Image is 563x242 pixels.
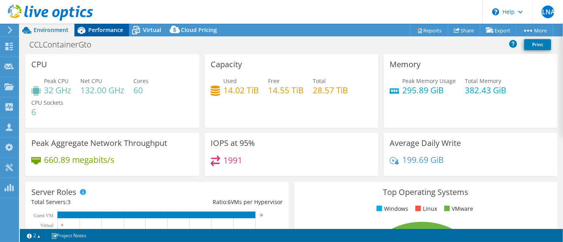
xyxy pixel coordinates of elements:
span: Net CPU [80,77,102,85]
span: Cloud Pricing [181,26,217,34]
h4: 295.89 GiB [402,86,456,95]
h4: 1991 [223,156,242,164]
h3: Top Operating Systems [300,188,552,197]
a: Reports [410,24,448,36]
h3: Memory [390,60,420,69]
svg: \n [492,8,499,15]
a: Export [480,24,517,36]
li: VMware [442,204,473,213]
h1: CCLContainerGto [26,40,104,49]
h3: Average Daily Write [390,139,461,147]
span: Free [268,77,280,85]
span: Total [313,77,326,85]
h4: 28.57 TiB [313,86,348,95]
span: Cores [133,77,148,85]
span: JLNA [542,6,554,18]
div: Total Servers: [31,198,157,206]
h3: Server Roles [31,188,76,197]
h3: Capacity [211,60,242,69]
a: More [516,24,553,36]
a: Share [448,24,480,36]
h4: 199.69 GiB [402,155,444,164]
a: 2 [21,231,46,240]
h4: 660.89 megabits/s [44,155,114,164]
text: Guest VM [34,213,53,218]
span: Peak Memory Usage [402,77,456,85]
div: Ratio: VMs per Hypervisor [157,198,282,206]
a: Print [524,39,551,50]
h3: IOPS at 95% [211,139,255,147]
span: Total Memory [465,77,501,85]
span: Environment [34,26,68,34]
li: Windows [375,204,408,213]
h4: 6 [31,108,63,116]
h3: CPU [31,60,47,69]
h3: Peak Aggregate Network Throughput [31,139,167,147]
a: Project Notes [46,231,92,240]
span: Performance [88,26,123,34]
span: Peak CPU [44,77,68,85]
span: 6 [228,198,231,206]
span: CPU Sockets [31,99,63,106]
h4: 60 [133,86,148,95]
text: Virtual [40,223,54,228]
h4: 14.02 TiB [223,86,259,95]
span: Virtual [143,26,161,34]
text: 0 [61,223,63,227]
h4: 14.55 TiB [268,86,304,95]
span: Used [223,77,237,85]
span: 3 [67,198,70,206]
h4: 382.43 GiB [465,86,506,95]
h4: 32 GHz [44,86,71,95]
h4: 132.00 GHz [80,86,124,95]
li: Linux [413,204,437,213]
text: 18 [259,213,263,217]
